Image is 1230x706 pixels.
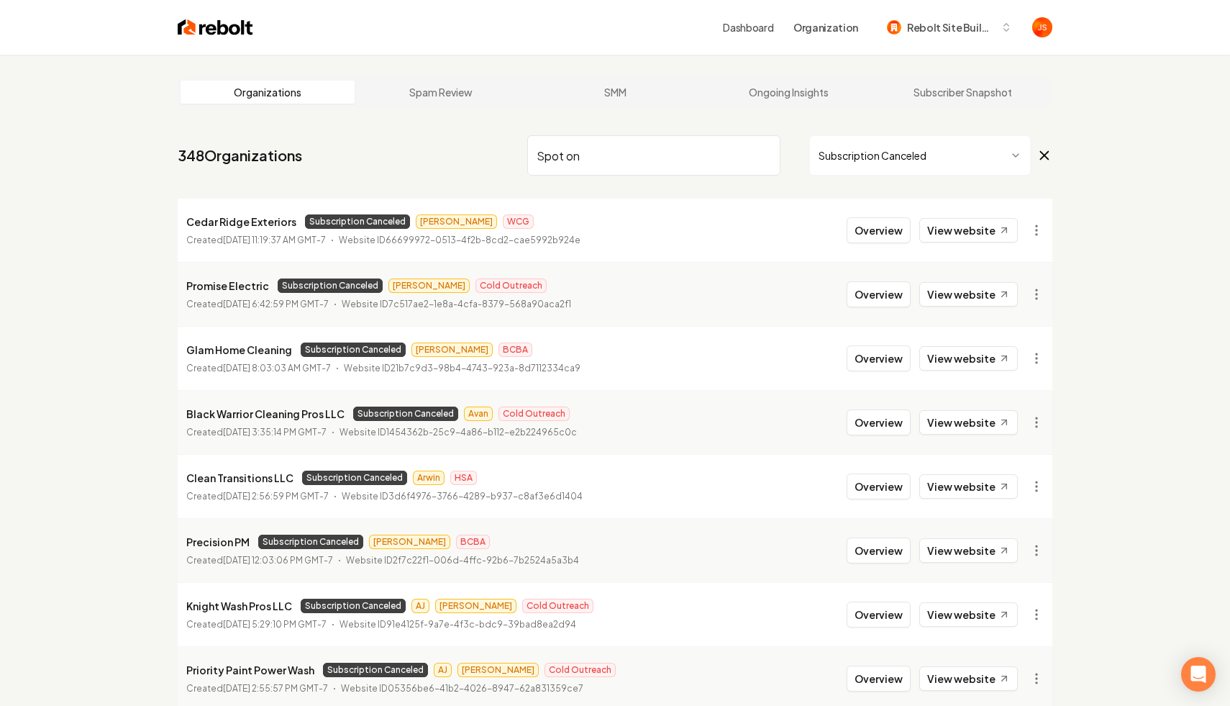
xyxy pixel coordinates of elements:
[342,297,571,312] p: Website ID 7c517ae2-1e8a-4cfa-8379-568a90aca2f1
[528,81,702,104] a: SMM
[785,14,867,40] button: Organization
[186,682,328,696] p: Created
[186,469,293,486] p: Clean Transitions LLC
[186,661,314,679] p: Priority Paint Power Wash
[919,346,1018,371] a: View website
[847,409,911,435] button: Overview
[186,233,326,248] p: Created
[186,341,292,358] p: Glam Home Cleaning
[434,663,452,677] span: AJ
[186,297,329,312] p: Created
[223,299,329,309] time: [DATE] 6:42:59 PM GMT-7
[919,474,1018,499] a: View website
[435,599,516,613] span: [PERSON_NAME]
[301,343,406,357] span: Subscription Canceled
[186,405,345,422] p: Black Warrior Cleaning Pros LLC
[1032,17,1052,37] button: Open user button
[498,407,570,421] span: Cold Outreach
[527,135,780,176] input: Search by name or ID
[450,471,477,485] span: HSA
[353,407,458,421] span: Subscription Canceled
[875,81,1049,104] a: Subscriber Snapshot
[223,683,328,694] time: [DATE] 2:55:57 PM GMT-7
[411,599,429,613] span: AJ
[223,363,331,374] time: [DATE] 8:03:03 AM GMT-7
[186,617,327,632] p: Created
[178,145,302,166] a: 348Organizations
[223,235,326,245] time: [DATE] 11:19:37 AM GMT-7
[919,602,1018,627] a: View website
[702,81,876,104] a: Ongoing Insights
[258,535,363,549] span: Subscription Canceled
[723,20,773,35] a: Dashboard
[919,666,1018,691] a: View website
[907,20,995,35] span: Rebolt Site Builder
[847,345,911,371] button: Overview
[305,214,410,229] span: Subscription Canceled
[342,489,583,504] p: Website ID 3d6f4976-3766-4289-b937-c8af3e6d1404
[178,17,253,37] img: Rebolt Logo
[464,407,493,421] span: Avan
[186,489,329,504] p: Created
[302,471,407,485] span: Subscription Canceled
[355,81,529,104] a: Spam Review
[503,214,534,229] span: WCG
[369,535,450,549] span: [PERSON_NAME]
[413,471,445,485] span: Arwin
[344,361,580,376] p: Website ID 21b7c9d3-98b4-4743-923a-8d7112334ca9
[186,597,292,615] p: Knight Wash Pros LLC
[475,279,547,293] span: Cold Outreach
[278,279,383,293] span: Subscription Canceled
[388,279,470,293] span: [PERSON_NAME]
[919,218,1018,243] a: View website
[223,555,333,566] time: [DATE] 12:03:06 PM GMT-7
[339,233,580,248] p: Website ID 66699972-0513-4f2b-8cd2-cae5992b924e
[847,474,911,499] button: Overview
[186,425,327,440] p: Created
[457,663,539,677] span: [PERSON_NAME]
[847,602,911,628] button: Overview
[186,361,331,376] p: Created
[847,666,911,692] button: Overview
[522,599,593,613] span: Cold Outreach
[223,491,329,502] time: [DATE] 2:56:59 PM GMT-7
[411,343,493,357] span: [PERSON_NAME]
[887,20,901,35] img: Rebolt Site Builder
[186,533,250,551] p: Precision PM
[919,410,1018,435] a: View website
[416,214,497,229] span: [PERSON_NAME]
[186,213,296,230] p: Cedar Ridge Exteriors
[301,599,406,613] span: Subscription Canceled
[545,663,616,677] span: Cold Outreach
[1032,17,1052,37] img: James Shamoun
[919,538,1018,563] a: View website
[847,538,911,564] button: Overview
[341,682,583,696] p: Website ID 05356be6-41b2-4026-8947-62a831359ce7
[1181,657,1216,692] div: Open Intercom Messenger
[498,343,532,357] span: BCBA
[847,281,911,307] button: Overview
[186,277,269,294] p: Promise Electric
[847,217,911,243] button: Overview
[346,553,579,568] p: Website ID 2f7c22f1-006d-4ffc-92b6-7b2524a5a3b4
[456,535,490,549] span: BCBA
[323,663,428,677] span: Subscription Canceled
[181,81,355,104] a: Organizations
[223,619,327,630] time: [DATE] 5:29:10 PM GMT-7
[186,553,333,568] p: Created
[223,427,327,438] time: [DATE] 3:35:14 PM GMT-7
[340,617,576,632] p: Website ID 91e4125f-9a7e-4f3c-bdc9-39bad8ea2d94
[919,282,1018,307] a: View website
[340,425,577,440] p: Website ID 1454362b-25c9-4a86-b112-e2b224965c0c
